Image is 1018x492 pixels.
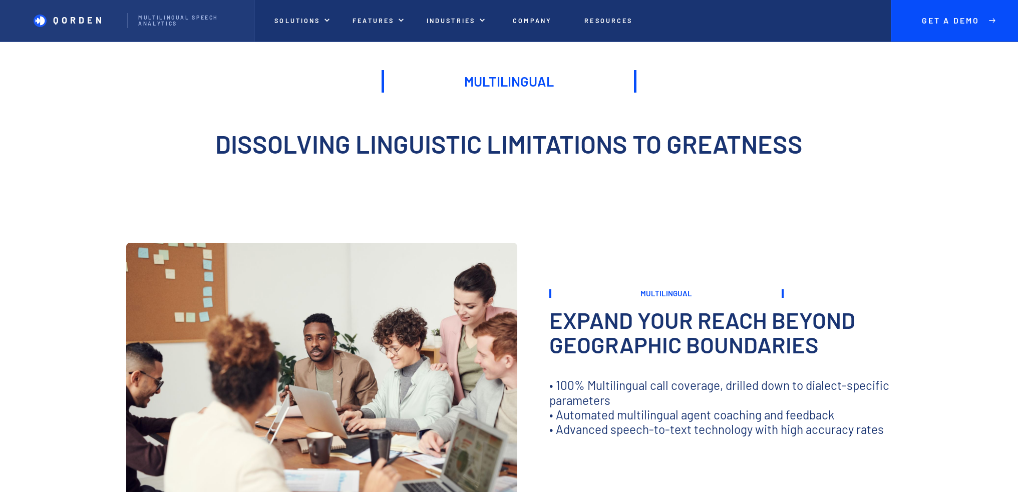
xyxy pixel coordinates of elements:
[427,17,476,25] p: Industries
[549,436,940,451] p: ‍
[53,15,105,26] p: QORDEN
[584,17,632,25] p: Resources
[549,308,862,357] h3: Expand your reach beyond geographic boundaries
[102,130,916,158] h1: Dissolving linguistic limitations to greatness
[274,17,320,25] p: Solutions
[549,378,940,407] p: • 100% Multilingual call coverage, drilled down to dialect-specific parameters
[640,289,692,298] h4: Multilingual
[382,70,636,93] h1: Multilingual
[353,17,394,25] p: features
[513,17,552,25] p: Company
[549,357,862,368] p: ‍
[138,15,243,27] p: Multilingual Speech analytics
[549,422,940,436] p: • Advanced speech-to-text technology with high accuracy rates
[913,16,988,26] p: Get A Demo
[549,407,940,422] p: • Automated multilingual agent coaching and feedback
